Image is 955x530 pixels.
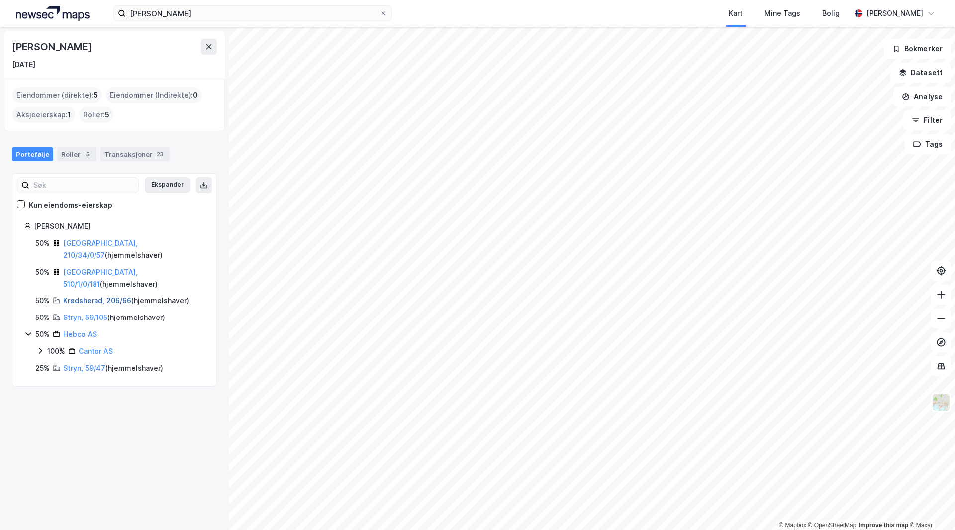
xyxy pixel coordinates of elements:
div: Eiendommer (direkte) : [12,87,102,103]
a: Cantor AS [79,347,113,355]
input: Søk [29,178,138,193]
div: [PERSON_NAME] [12,39,94,55]
div: [PERSON_NAME] [866,7,923,19]
a: Stryn, 59/47 [63,364,105,372]
button: Ekspander [145,177,190,193]
img: logo.a4113a55bc3d86da70a041830d287a7e.svg [16,6,90,21]
div: Kun eiendoms-eierskap [29,199,112,211]
span: 5 [94,89,98,101]
div: Bolig [822,7,840,19]
a: OpenStreetMap [808,522,857,529]
div: [PERSON_NAME] [34,220,204,232]
div: ( hjemmelshaver ) [63,295,189,307]
a: Krødsherad, 206/66 [63,296,131,305]
div: [DATE] [12,59,35,71]
input: Søk på adresse, matrikkel, gårdeiere, leietakere eller personer [126,6,380,21]
a: Hebco AS [63,330,97,338]
div: 100% [47,345,65,357]
div: 50% [35,295,50,307]
div: Mine Tags [764,7,800,19]
div: 25% [35,362,50,374]
span: 5 [105,109,109,121]
div: Kart [729,7,743,19]
div: ( hjemmelshaver ) [63,362,163,374]
div: 50% [35,328,50,340]
div: 50% [35,237,50,249]
button: Tags [905,134,951,154]
iframe: Chat Widget [905,482,955,530]
div: Roller : [79,107,113,123]
img: Z [932,393,951,412]
div: 50% [35,312,50,323]
button: Datasett [890,63,951,83]
a: Stryn, 59/105 [63,313,107,321]
a: Improve this map [859,522,908,529]
span: 1 [68,109,71,121]
button: Bokmerker [884,39,951,59]
div: 5 [83,149,93,159]
span: 0 [193,89,198,101]
div: 23 [155,149,166,159]
button: Analyse [893,87,951,106]
div: Eiendommer (Indirekte) : [106,87,202,103]
div: Roller [57,147,96,161]
div: Portefølje [12,147,53,161]
a: Mapbox [779,522,806,529]
div: ( hjemmelshaver ) [63,237,204,261]
div: ( hjemmelshaver ) [63,312,165,323]
div: Transaksjoner [100,147,170,161]
div: Aksjeeierskap : [12,107,75,123]
button: Filter [903,110,951,130]
a: [GEOGRAPHIC_DATA], 210/34/0/57 [63,239,138,259]
a: [GEOGRAPHIC_DATA], 510/1/0/181 [63,268,138,288]
div: 50% [35,266,50,278]
div: ( hjemmelshaver ) [63,266,204,290]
